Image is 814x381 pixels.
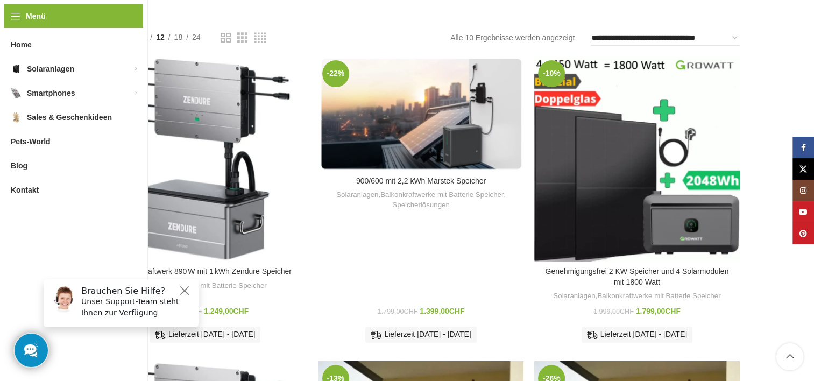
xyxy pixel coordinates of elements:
[156,33,165,41] span: 12
[377,308,417,315] bdi: 1.799,00
[11,88,22,98] img: Smartphones
[365,327,476,343] div: Lieferzeit [DATE] - [DATE]
[392,200,449,210] a: Speicherlösungen
[792,201,814,223] a: YouTube Social Link
[152,31,168,43] a: 12
[593,308,634,315] bdi: 1.999,00
[144,281,267,291] a: Balkonkraftwerke mit Batterie Speicher
[188,31,204,43] a: 24
[174,33,183,41] span: 18
[597,291,720,301] a: Balkonkraftwerke mit Batterie Speicher
[591,31,739,46] select: Shop-Reihenfolge
[254,31,266,45] a: Rasteransicht 4
[534,57,739,262] a: Genehmigungsfrei 2 KW Speicher und 4 Solarmodulen mit 1800 Watt
[237,31,247,45] a: Rasteransicht 3
[420,307,464,315] bdi: 1.399,00
[11,156,27,175] span: Blog
[171,31,187,43] a: 18
[192,33,201,41] span: 24
[792,180,814,201] a: Instagram Social Link
[27,108,112,127] span: Sales & Geschenkideen
[380,190,504,200] a: Balkonkraftwerke mit Batterie Speicher
[118,267,291,276] a: Balkonkraftwerk 890 W mit 1 kWh Zendure Speicher
[356,177,486,185] a: 900/600 mit 2,2 kWh Marstek Speicher
[103,57,308,262] a: Balkonkraftwerk 890 W mit 1 kWh Zendure Speicher
[404,308,417,315] span: CHF
[322,60,349,87] span: -22%
[538,60,565,87] span: -10%
[553,291,595,301] a: Solaranlagen
[11,180,39,200] span: Kontakt
[11,35,32,54] span: Home
[318,57,523,171] a: 900/600 mit 2,2 kWh Marstek Speicher
[545,267,728,286] a: Genehmigungsfrei 2 KW Speicher und 4 Solarmodulen mit 1800 Watt
[11,112,22,123] img: Sales & Geschenkideen
[324,190,518,210] div: , ,
[233,307,249,315] span: CHF
[636,307,681,315] bdi: 1.799,00
[27,83,75,103] span: Smartphones
[11,63,22,74] img: Solaranlagen
[449,307,465,315] span: CHF
[143,13,156,26] button: Close
[26,10,46,22] span: Menü
[221,31,231,45] a: Rasteransicht 2
[204,307,249,315] bdi: 1.249,00
[792,137,814,158] a: Facebook Social Link
[450,32,575,44] p: Alle 10 Ergebnisse werden angezeigt
[15,15,42,42] img: Customer service
[336,190,378,200] a: Solaranlagen
[27,59,74,79] span: Solaranlagen
[11,132,51,151] span: Pets-World
[46,15,157,25] h6: Brauchen Sie Hilfe?
[792,223,814,244] a: Pinterest Social Link
[582,327,692,343] div: Lieferzeit [DATE] - [DATE]
[46,25,157,48] p: Unser Support-Team steht Ihnen zur Verfügung
[540,291,734,301] div: ,
[620,308,634,315] span: CHF
[665,307,681,315] span: CHF
[776,343,803,370] a: Scroll to top button
[792,158,814,180] a: X Social Link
